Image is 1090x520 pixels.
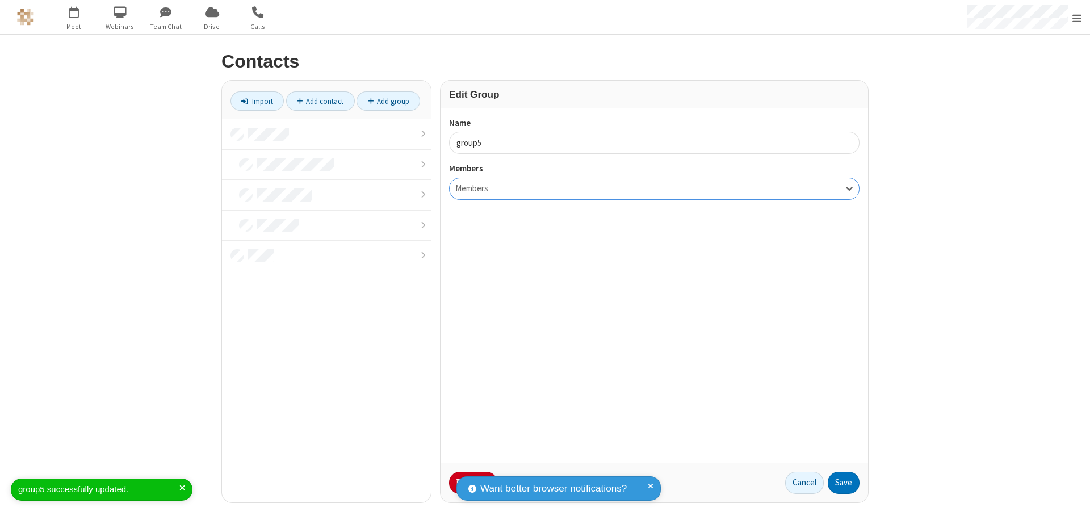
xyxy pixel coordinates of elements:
span: Team Chat [145,22,187,32]
span: Want better browser notifications? [480,481,627,496]
a: Import [230,91,284,111]
label: Members [449,162,860,175]
a: Cancel [785,472,824,494]
a: Add group [357,91,420,111]
button: Save [828,472,860,494]
input: Name [449,132,860,154]
span: Meet [53,22,95,32]
h3: Edit Group [449,89,860,100]
a: Add contact [286,91,355,111]
span: Calls [237,22,279,32]
span: Webinars [99,22,141,32]
span: Drive [191,22,233,32]
h2: Contacts [221,52,869,72]
div: group5 successfully updated. [18,483,179,496]
button: Delete [449,472,497,494]
label: Name [449,117,860,130]
img: QA Selenium DO NOT DELETE OR CHANGE [17,9,34,26]
iframe: Chat [1062,490,1081,512]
